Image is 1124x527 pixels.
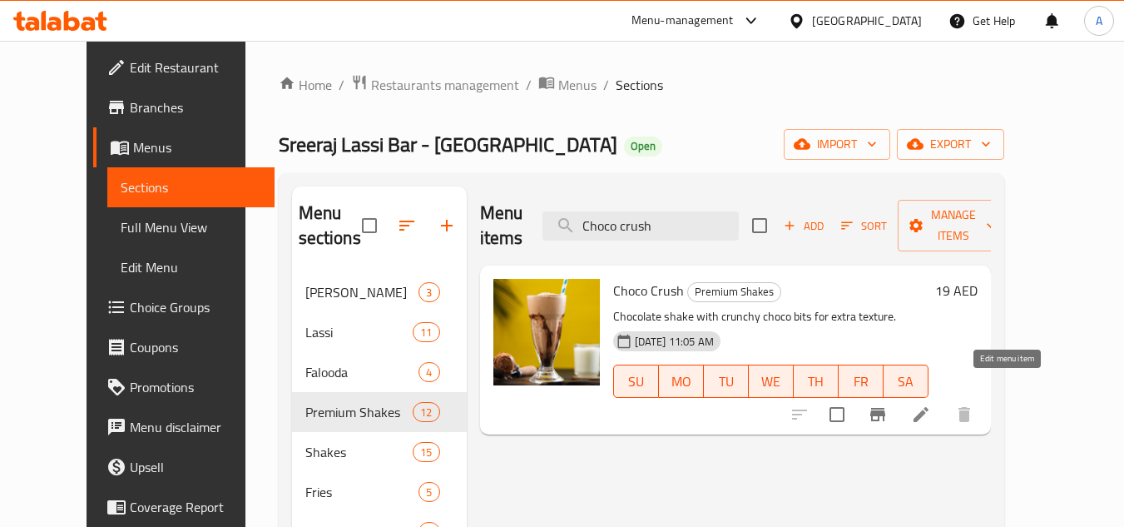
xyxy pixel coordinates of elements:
[305,282,419,302] span: [PERSON_NAME]
[480,201,523,251] h2: Menu items
[419,485,438,500] span: 5
[413,325,438,341] span: 11
[93,447,275,487] a: Upsell
[897,129,1004,160] button: export
[819,397,854,432] span: Select to update
[797,134,877,155] span: import
[837,213,891,239] button: Sort
[413,402,439,422] div: items
[418,362,439,382] div: items
[777,213,830,239] span: Add item
[93,87,275,127] a: Branches
[781,216,826,236] span: Add
[558,75,597,95] span: Menus
[427,206,467,246] button: Add section
[910,134,991,155] span: export
[305,362,419,382] span: Falooda
[351,74,519,96] a: Restaurants management
[305,322,413,342] div: Lassi
[742,208,777,243] span: Select section
[890,370,922,394] span: SA
[93,487,275,527] a: Coverage Report
[613,278,684,303] span: Choco Crush
[526,75,532,95] li: /
[121,217,261,237] span: Full Menu View
[413,445,438,460] span: 15
[603,75,609,95] li: /
[711,370,742,394] span: TU
[944,395,984,435] button: delete
[845,370,877,394] span: FR
[624,137,662,157] div: Open
[305,482,419,502] span: Fries
[121,177,261,197] span: Sections
[911,205,996,246] span: Manage items
[858,395,898,435] button: Branch-specific-item
[749,365,794,398] button: WE
[107,207,275,247] a: Full Menu View
[413,442,439,462] div: items
[299,201,362,251] h2: Menu sections
[704,365,749,398] button: TU
[121,257,261,277] span: Edit Menu
[613,365,659,398] button: SU
[688,282,780,301] span: Premium Shakes
[279,74,1004,96] nav: breadcrumb
[107,247,275,287] a: Edit Menu
[371,75,519,95] span: Restaurants management
[305,402,413,422] span: Premium Shakes
[292,352,467,392] div: Falooda4
[292,472,467,512] div: Fries5
[292,432,467,472] div: Shakes15
[884,365,928,398] button: SA
[493,279,600,385] img: Choco Crush
[659,365,704,398] button: MO
[839,365,884,398] button: FR
[292,272,467,312] div: [PERSON_NAME]3
[279,126,617,163] span: Sreeraj Lassi Bar - [GEOGRAPHIC_DATA]
[542,211,739,241] input: search
[418,282,439,302] div: items
[794,365,839,398] button: TH
[130,417,261,437] span: Menu disclaimer
[784,129,890,160] button: import
[93,327,275,367] a: Coupons
[631,11,734,31] div: Menu-management
[755,370,787,394] span: WE
[419,285,438,301] span: 3
[777,213,830,239] button: Add
[419,365,438,380] span: 4
[130,497,261,517] span: Coverage Report
[1096,12,1102,30] span: A
[841,216,887,236] span: Sort
[413,405,438,420] span: 12
[130,57,261,77] span: Edit Restaurant
[935,279,978,302] h6: 19 AED
[130,97,261,117] span: Branches
[621,370,652,394] span: SU
[130,457,261,477] span: Upsell
[613,306,928,327] p: Chocolate shake with crunchy choco bits for extra texture.
[93,367,275,407] a: Promotions
[616,75,663,95] span: Sections
[93,127,275,167] a: Menus
[624,139,662,153] span: Open
[339,75,344,95] li: /
[292,312,467,352] div: Lassi11
[305,442,413,462] span: Shakes
[133,137,261,157] span: Menus
[666,370,697,394] span: MO
[93,47,275,87] a: Edit Restaurant
[279,75,332,95] a: Home
[413,322,439,342] div: items
[130,377,261,397] span: Promotions
[130,337,261,357] span: Coupons
[418,482,439,502] div: items
[305,282,419,302] div: Matka Lassi
[628,334,720,350] span: [DATE] 11:05 AM
[830,213,898,239] span: Sort items
[93,287,275,327] a: Choice Groups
